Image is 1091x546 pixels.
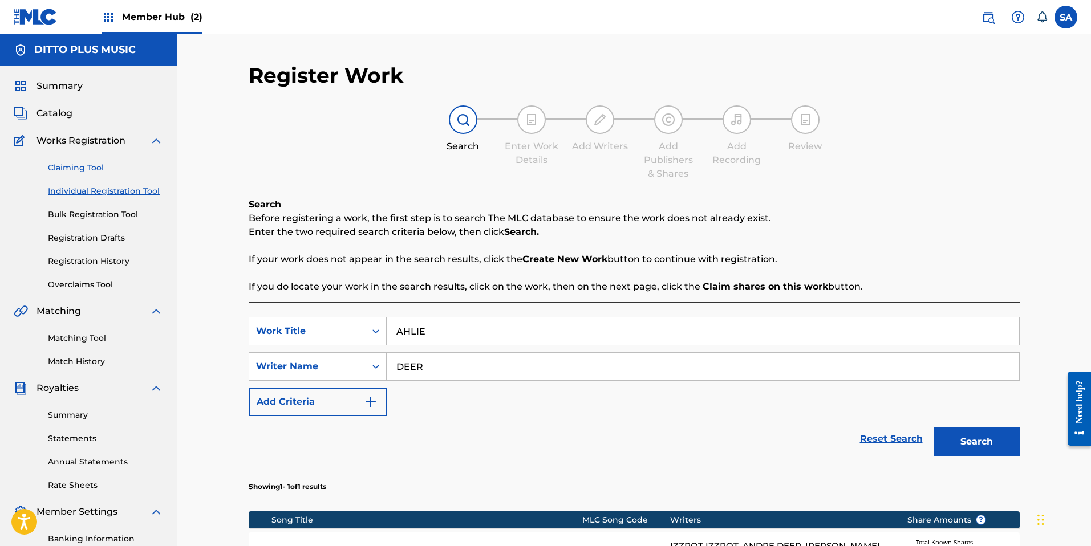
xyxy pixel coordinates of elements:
a: Registration Drafts [48,232,163,244]
h5: DITTO PLUS MUSIC [34,43,136,56]
span: Works Registration [36,134,125,148]
a: Banking Information [48,533,163,545]
img: Royalties [14,381,27,395]
img: Matching [14,304,28,318]
img: Accounts [14,43,27,57]
a: Registration History [48,255,163,267]
p: If you do locate your work in the search results, click on the work, then on the next page, click... [249,280,1020,294]
a: SummarySummary [14,79,83,93]
strong: Create New Work [522,254,607,264]
a: Public Search [977,6,1000,28]
div: Writers [670,514,890,526]
div: Add Writers [571,140,628,153]
div: Drag [1037,503,1044,537]
button: Search [934,427,1020,456]
a: Overclaims Tool [48,279,163,291]
span: Royalties [36,381,79,395]
span: Share Amounts [907,514,986,526]
img: search [982,10,995,24]
img: expand [149,134,163,148]
div: User Menu [1055,6,1077,28]
a: Reset Search [854,426,928,451]
span: Catalog [36,107,72,120]
span: ? [976,515,985,524]
img: step indicator icon for Review [798,113,812,127]
a: CatalogCatalog [14,107,72,120]
h2: Register Work [249,63,404,88]
div: MLC Song Code [582,514,670,526]
img: step indicator icon for Enter Work Details [525,113,538,127]
img: step indicator icon for Search [456,113,470,127]
strong: Search. [504,226,539,237]
img: Summary [14,79,27,93]
img: Works Registration [14,134,29,148]
div: Writer Name [256,360,359,373]
img: step indicator icon for Add Recording [730,113,744,127]
img: step indicator icon for Add Publishers & Shares [662,113,675,127]
a: Individual Registration Tool [48,185,163,197]
span: Matching [36,304,81,318]
img: Member Settings [14,505,27,519]
a: Summary [48,409,163,421]
div: Search [435,140,492,153]
iframe: Resource Center [1059,363,1091,455]
p: If your work does not appear in the search results, click the button to continue with registration. [249,252,1020,266]
a: Annual Statements [48,456,163,468]
a: Rate Sheets [48,479,163,491]
img: Catalog [14,107,27,120]
a: Claiming Tool [48,162,163,174]
span: Member Hub [122,10,202,23]
div: Add Recording [708,140,765,167]
p: Before registering a work, the first step is to search The MLC database to ensure the work does n... [249,211,1020,225]
iframe: Chat Widget [1034,491,1091,546]
img: expand [149,505,163,519]
div: Notifications [1036,11,1048,23]
p: Enter the two required search criteria below, then click [249,225,1020,239]
p: Showing 1 - 1 of 1 results [249,482,326,492]
div: Song Title [271,514,582,526]
div: Review [777,140,834,153]
div: Help [1007,6,1029,28]
a: Bulk Registration Tool [48,209,163,221]
span: Member Settings [36,505,117,519]
img: Top Rightsholders [102,10,115,24]
b: Search [249,199,281,210]
button: Add Criteria [249,388,387,416]
form: Search Form [249,317,1020,462]
div: Enter Work Details [503,140,560,167]
div: Add Publishers & Shares [640,140,697,181]
a: Match History [48,356,163,368]
span: (2) [190,11,202,22]
img: expand [149,381,163,395]
img: MLC Logo [14,9,58,25]
a: Statements [48,433,163,445]
img: expand [149,304,163,318]
div: Work Title [256,324,359,338]
strong: Claim shares on this work [703,281,828,292]
span: Summary [36,79,83,93]
img: help [1011,10,1025,24]
img: step indicator icon for Add Writers [593,113,607,127]
img: 9d2ae6d4665cec9f34b9.svg [364,395,378,409]
a: Matching Tool [48,332,163,344]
